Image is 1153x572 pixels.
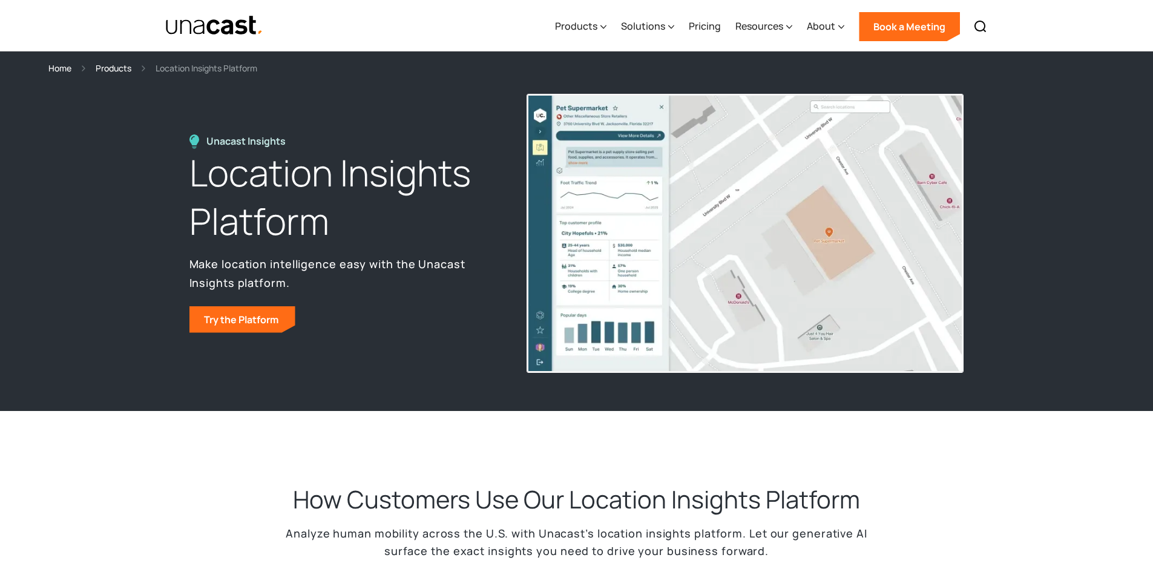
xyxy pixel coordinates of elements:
[165,15,264,36] a: home
[165,15,264,36] img: Unacast text logo
[189,255,499,291] p: Make location intelligence easy with the Unacast Insights platform.
[189,306,295,333] a: Try the Platform
[96,61,131,75] a: Products
[621,2,674,51] div: Solutions
[859,12,960,41] a: Book a Meeting
[689,2,721,51] a: Pricing
[735,19,783,33] div: Resources
[206,134,292,148] div: Unacast Insights
[555,2,606,51] div: Products
[621,19,665,33] div: Solutions
[735,2,792,51] div: Resources
[274,525,879,560] p: Analyze human mobility across the U.S. with Unacast’s location insights platform. Let our generat...
[156,61,257,75] div: Location Insights Platform
[189,149,499,246] h1: Location Insights Platform
[48,61,71,75] a: Home
[807,19,835,33] div: About
[973,19,988,34] img: Search icon
[807,2,844,51] div: About
[555,19,597,33] div: Products
[189,134,199,149] img: Location Insights Platform icon
[293,484,860,515] h2: How Customers Use Our Location Insights Platform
